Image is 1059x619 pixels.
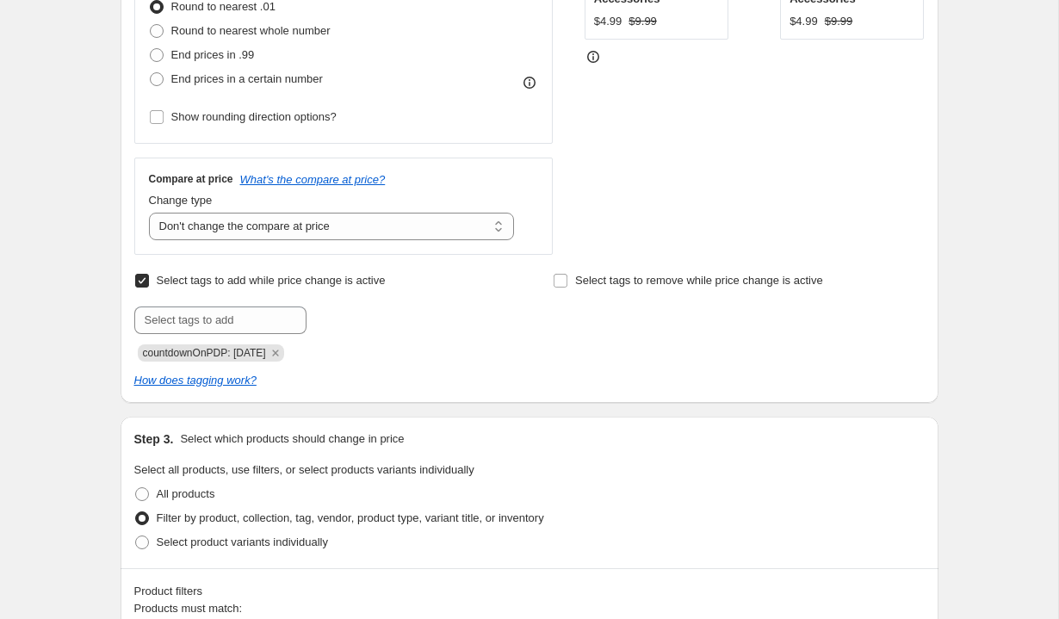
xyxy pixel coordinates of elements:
span: Filter by product, collection, tag, vendor, product type, variant title, or inventory [157,511,544,524]
button: Remove countdownOnPDP: 09-02-2025 [268,345,283,361]
div: Product filters [134,583,925,600]
span: Select tags to add while price change is active [157,274,386,287]
button: What's the compare at price? [240,173,386,186]
h2: Step 3. [134,430,174,448]
a: How does tagging work? [134,374,257,387]
span: $9.99 [629,15,657,28]
span: Round to nearest whole number [171,24,331,37]
span: $4.99 [790,15,818,28]
span: Select all products, use filters, or select products variants individually [134,463,474,476]
span: End prices in .99 [171,48,255,61]
span: End prices in a certain number [171,72,323,85]
span: $9.99 [825,15,853,28]
p: Select which products should change in price [180,430,404,448]
span: $4.99 [594,15,622,28]
span: Change type [149,194,213,207]
h3: Compare at price [149,172,233,186]
input: Select tags to add [134,306,307,334]
span: Products must match: [134,602,243,615]
span: countdownOnPDP: 09-02-2025 [143,347,266,359]
span: Show rounding direction options? [171,110,337,123]
span: All products [157,487,215,500]
span: Select product variants individually [157,535,328,548]
span: Select tags to remove while price change is active [575,274,823,287]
